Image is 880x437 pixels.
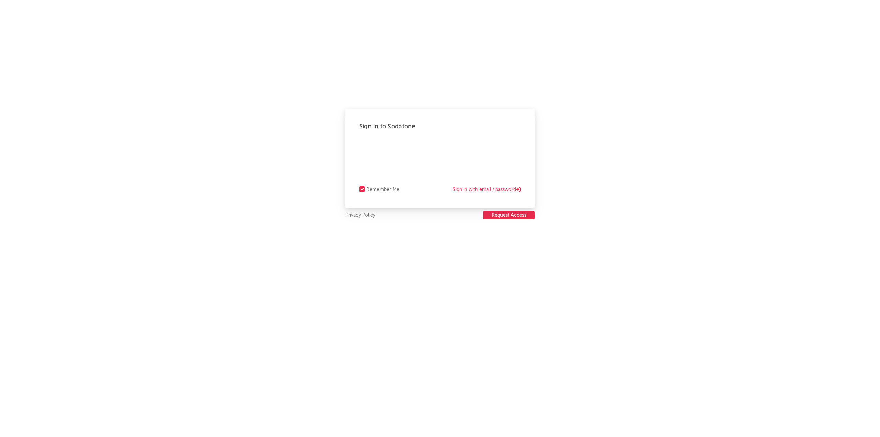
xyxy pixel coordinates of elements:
[366,186,399,194] div: Remember Me
[345,211,375,220] a: Privacy Policy
[359,122,521,131] div: Sign in to Sodatone
[483,211,535,219] button: Request Access
[483,211,535,220] a: Request Access
[453,186,521,194] a: Sign in with email / password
